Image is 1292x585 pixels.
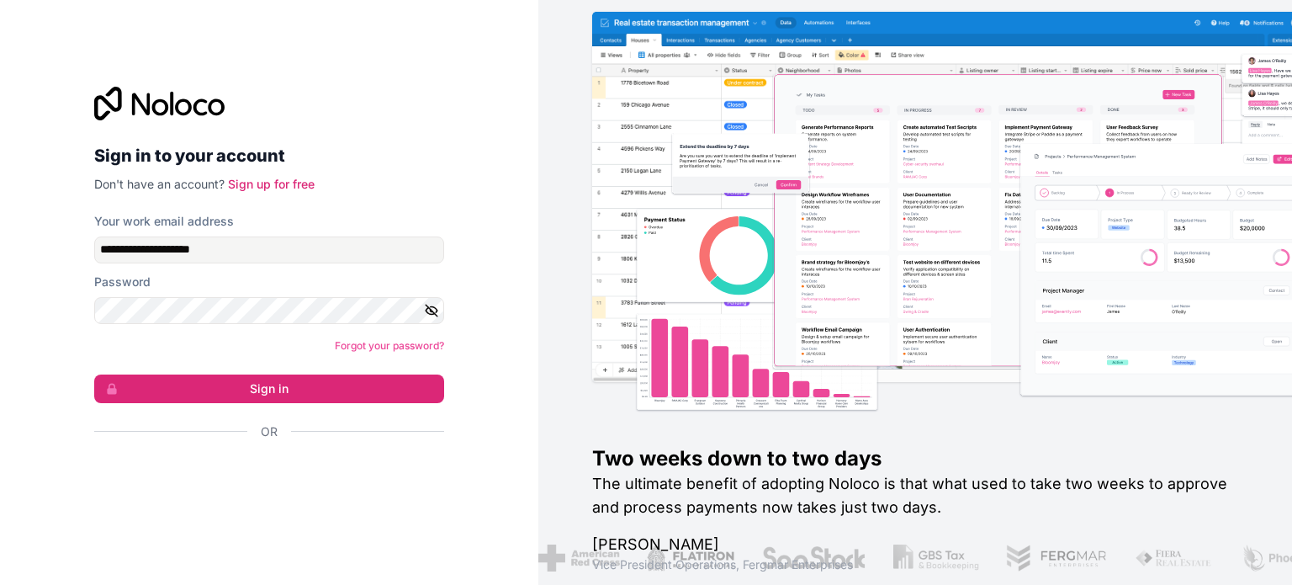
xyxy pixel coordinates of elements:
img: /assets/american-red-cross-BAupjrZR.png [505,545,586,572]
h2: The ultimate benefit of adopting Noloco is that what used to take two weeks to approve and proces... [592,472,1238,519]
label: Password [94,274,151,290]
h1: Vice President Operations , Fergmar Enterprises [592,556,1238,573]
button: Sign in [94,375,444,403]
a: Forgot your password? [335,339,444,352]
h2: Sign in to your account [94,141,444,171]
span: Don't have an account? [94,177,225,191]
h1: Two weeks down to two days [592,445,1238,472]
h1: [PERSON_NAME] [592,533,1238,556]
input: Email address [94,237,444,263]
a: Sign up for free [228,177,315,191]
span: Or [261,423,278,440]
label: Your work email address [94,213,234,230]
input: Password [94,297,444,324]
iframe: Bouton "Se connecter avec Google" [86,459,439,496]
